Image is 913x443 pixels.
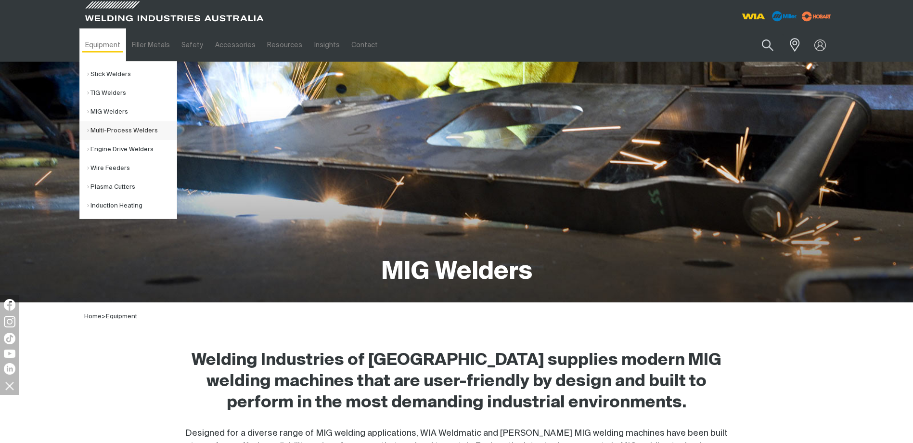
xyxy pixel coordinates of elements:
a: Stick Welders [87,65,177,84]
a: Induction Heating [87,196,177,215]
a: Filler Metals [126,28,176,62]
ul: Equipment Submenu [79,61,177,219]
h2: Welding Industries of [GEOGRAPHIC_DATA] supplies modern MIG welding machines that are user-friend... [185,350,728,414]
a: Resources [261,28,308,62]
img: LinkedIn [4,363,15,375]
img: TikTok [4,333,15,344]
nav: Main [79,28,645,62]
a: Insights [308,28,345,62]
a: Multi-Process Welders [87,121,177,140]
h1: MIG Welders [381,257,532,288]
a: TIG Welders [87,84,177,103]
img: miller [799,9,834,24]
img: YouTube [4,350,15,358]
a: Home [84,313,102,320]
img: hide socials [1,378,18,394]
a: Safety [176,28,209,62]
span: > [102,313,106,320]
a: Equipment [79,28,126,62]
button: Search products [751,34,784,56]
a: Equipment [106,313,137,320]
a: Engine Drive Welders [87,140,177,159]
input: Product name or item number... [739,34,784,56]
a: Accessories [209,28,261,62]
img: Instagram [4,316,15,327]
a: Plasma Cutters [87,178,177,196]
img: Facebook [4,299,15,311]
a: Contact [346,28,384,62]
a: Wire Feeders [87,159,177,178]
a: MIG Welders [87,103,177,121]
